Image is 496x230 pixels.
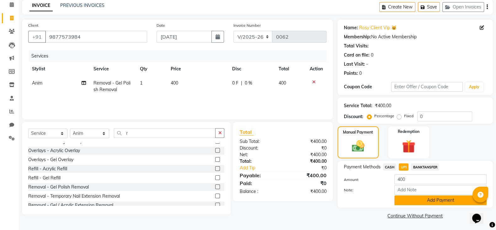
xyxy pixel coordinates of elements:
[375,102,391,109] div: ₹400.00
[233,23,261,28] label: Invoice Number
[383,163,397,171] span: CASH
[235,188,283,195] div: Balance :
[339,187,390,193] label: Note:
[283,138,331,145] div: ₹400.00
[93,80,131,92] span: Removal - Gel Polish Removal
[343,129,373,135] label: Manual Payment
[394,185,487,195] input: Add Note
[391,82,463,92] input: Enter Offer / Coupon Code
[283,172,331,179] div: ₹400.00
[28,147,80,154] div: Overlays - Acrylic Overlay
[241,80,242,86] span: |
[235,172,283,179] div: Payable:
[339,213,492,219] a: Continue Without Payment
[235,165,291,171] a: Add Tip
[344,164,381,170] span: Payment Methods
[344,34,371,40] div: Membership:
[167,62,228,76] th: Price
[235,138,283,145] div: Sub Total:
[283,158,331,165] div: ₹400.00
[235,158,283,165] div: Total:
[28,62,90,76] th: Stylist
[239,129,254,135] span: Total
[344,102,372,109] div: Service Total:
[28,175,61,181] div: Refill - Gel Refill
[344,70,358,77] div: Points:
[470,205,490,224] iframe: chat widget
[245,80,252,86] span: 0 %
[465,82,483,92] button: Apply
[442,2,484,12] button: Open Invoices
[171,80,178,86] span: 400
[283,179,331,187] div: ₹0
[45,31,147,43] input: Search by Name/Mobile/Email/Code
[28,202,113,209] div: Removal - Gel / Acrylic Extension Removal
[371,52,373,58] div: 0
[344,84,392,90] div: Coupon Code
[28,31,46,43] button: +91
[228,62,275,76] th: Disc
[235,145,283,151] div: Discount:
[283,188,331,195] div: ₹400.00
[339,177,390,183] label: Amount:
[283,145,331,151] div: ₹0
[140,80,142,86] span: 1
[398,138,419,155] img: _gift.svg
[235,151,283,158] div: Net:
[344,113,363,120] div: Discount:
[32,80,42,86] span: Anim
[232,80,238,86] span: 0 F
[374,113,394,119] label: Percentage
[344,43,369,49] div: Total Visits:
[411,163,439,171] span: BANKTANSFER
[28,184,89,190] div: Removal - Gel Polish Removal
[275,62,306,76] th: Total
[291,165,331,171] div: ₹0
[136,62,167,76] th: Qty
[28,23,38,28] label: Client
[157,23,165,28] label: Date
[394,195,487,205] button: Add Payment
[394,174,487,184] input: Amount
[279,80,286,86] span: 400
[28,156,73,163] div: Overlays - Gel Overlay
[29,50,331,62] div: Services
[114,128,216,138] input: Search or Scan
[348,139,368,153] img: _cash.svg
[306,62,327,76] th: Action
[344,34,487,40] div: No Active Membership
[60,3,104,8] a: PREVIOUS INVOICES
[359,70,362,77] div: 0
[404,113,413,119] label: Fixed
[379,2,415,12] button: Create New
[398,129,419,134] label: Redemption
[283,151,331,158] div: ₹400.00
[344,25,358,31] div: Name:
[90,62,136,76] th: Service
[399,163,408,171] span: UPI
[28,193,120,200] div: Removal - Temporary Nail Extension Removal
[344,61,365,68] div: Last Visit:
[235,179,283,187] div: Paid:
[344,52,370,58] div: Card on file:
[28,166,67,172] div: Refill - Acrylic Refill
[359,25,397,31] a: Rosy Client Vip 😺
[366,61,368,68] div: -
[418,2,440,12] button: Save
